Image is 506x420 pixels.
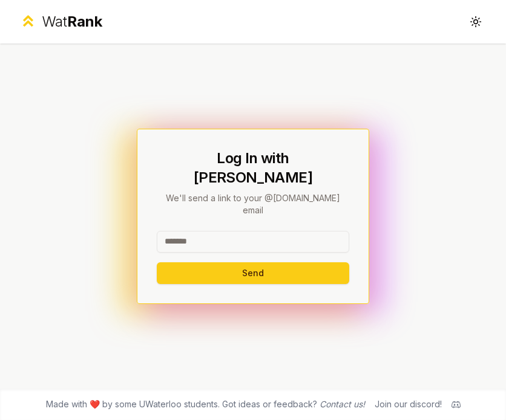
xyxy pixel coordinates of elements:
[42,12,102,31] div: Wat
[157,262,349,284] button: Send
[46,398,365,410] span: Made with ❤️ by some UWaterloo students. Got ideas or feedback?
[157,149,349,187] h1: Log In with [PERSON_NAME]
[157,192,349,216] p: We'll send a link to your @[DOMAIN_NAME] email
[320,399,365,409] a: Contact us!
[19,12,102,31] a: WatRank
[67,13,102,30] span: Rank
[375,398,442,410] div: Join our discord!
